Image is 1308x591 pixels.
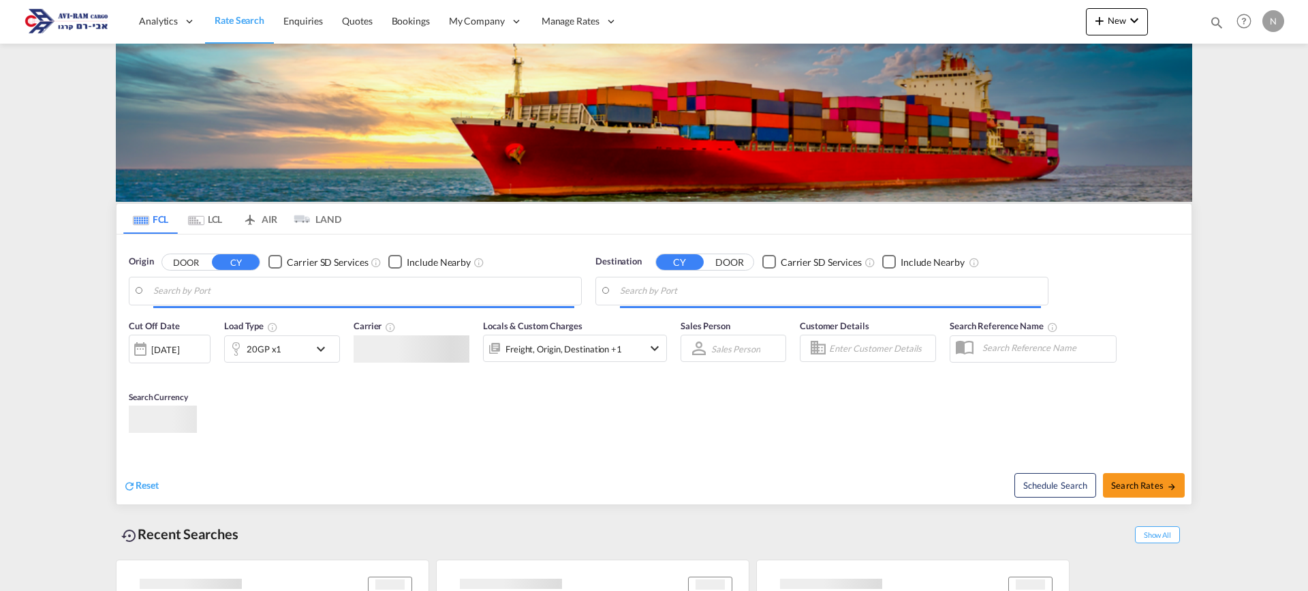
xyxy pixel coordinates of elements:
[116,44,1192,202] img: LCL+%26+FCL+BACKGROUND.png
[129,392,188,402] span: Search Currency
[969,257,980,268] md-icon: Unchecked: Ignores neighbouring ports when fetching rates.Checked : Includes neighbouring ports w...
[1111,480,1177,491] span: Search Rates
[1126,12,1142,29] md-icon: icon-chevron-down
[242,211,258,222] md-icon: icon-airplane
[656,254,704,270] button: CY
[20,6,112,37] img: 166978e0a5f911edb4280f3c7a976193.png
[232,204,287,234] md-tab-item: AIR
[473,257,484,268] md-icon: Unchecked: Ignores neighbouring ports when fetching rates.Checked : Includes neighbouring ports w...
[287,256,368,269] div: Carrier SD Services
[123,204,178,234] md-tab-item: FCL
[224,320,278,331] span: Load Type
[976,337,1116,358] input: Search Reference Name
[287,204,341,234] md-tab-item: LAND
[121,528,138,544] md-icon: icon-backup-restore
[829,338,931,359] input: Enter Customer Details
[129,255,153,269] span: Origin
[1047,322,1058,333] md-icon: Your search will be saved by the below given name
[215,14,264,26] span: Rate Search
[116,234,1192,504] div: Origin DOOR CY Checkbox No InkUnchecked: Search for CY (Container Yard) services for all selected...
[388,255,471,269] md-checkbox: Checkbox No Ink
[1209,15,1224,35] div: icon-magnify
[151,344,179,356] div: [DATE]
[224,335,340,363] div: 20GP x1icon-chevron-down
[283,15,323,27] span: Enquiries
[1232,10,1256,33] span: Help
[129,335,211,363] div: [DATE]
[1209,15,1224,30] md-icon: icon-magnify
[449,14,505,28] span: My Company
[123,204,341,234] md-pagination-wrapper: Use the left and right arrow keys to navigate between tabs
[1091,12,1108,29] md-icon: icon-plus 400-fg
[342,15,372,27] span: Quotes
[153,281,574,301] input: Search by Port
[542,14,599,28] span: Manage Rates
[1262,10,1284,32] div: N
[1135,526,1180,543] span: Show All
[620,281,1041,301] input: Search by Port
[385,322,396,333] md-icon: The selected Trucker/Carrierwill be displayed in the rate results If the rates are from another f...
[267,322,278,333] md-icon: icon-information-outline
[706,254,753,270] button: DOOR
[1086,8,1148,35] button: icon-plus 400-fgNewicon-chevron-down
[1014,473,1096,498] button: Note: By default Schedule search will only considerorigin ports, destination ports and cut off da...
[162,254,210,270] button: DOOR
[129,320,180,331] span: Cut Off Date
[136,479,159,491] span: Reset
[595,255,642,269] span: Destination
[1167,482,1177,491] md-icon: icon-arrow-right
[212,254,260,270] button: CY
[123,480,136,492] md-icon: icon-refresh
[268,255,368,269] md-checkbox: Checkbox No Ink
[392,15,430,27] span: Bookings
[371,257,381,268] md-icon: Unchecked: Search for CY (Container Yard) services for all selected carriers.Checked : Search for...
[882,255,965,269] md-checkbox: Checkbox No Ink
[901,256,965,269] div: Include Nearby
[247,339,281,359] div: 20GP x1
[681,320,730,331] span: Sales Person
[865,257,875,268] md-icon: Unchecked: Search for CY (Container Yard) services for all selected carriers.Checked : Search for...
[483,320,582,331] span: Locals & Custom Charges
[407,256,471,269] div: Include Nearby
[313,341,336,357] md-icon: icon-chevron-down
[505,339,622,359] div: Freight Origin Destination Factory Stuffing
[800,320,869,331] span: Customer Details
[129,362,139,380] md-datepicker: Select
[781,256,862,269] div: Carrier SD Services
[178,204,232,234] md-tab-item: LCL
[1103,473,1185,498] button: Search Ratesicon-arrow-right
[1232,10,1262,34] div: Help
[123,479,159,494] div: icon-refreshReset
[762,255,862,269] md-checkbox: Checkbox No Ink
[950,320,1058,331] span: Search Reference Name
[139,14,178,28] span: Analytics
[710,339,762,359] md-select: Sales Person
[354,320,396,331] span: Carrier
[1091,15,1142,26] span: New
[647,340,663,357] md-icon: icon-chevron-down
[116,519,244,549] div: Recent Searches
[483,335,667,362] div: Freight Origin Destination Factory Stuffingicon-chevron-down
